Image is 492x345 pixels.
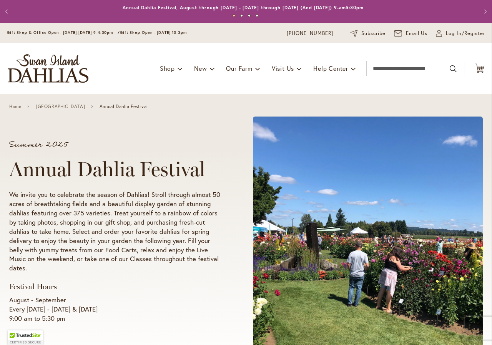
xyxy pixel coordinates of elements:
a: Log In/Register [436,30,485,37]
span: New [194,64,207,72]
h3: Festival Hours [9,282,224,292]
button: 4 of 4 [256,14,258,17]
button: 1 of 4 [233,14,235,17]
span: Shop [160,64,175,72]
span: Log In/Register [446,30,485,37]
span: Our Farm [226,64,252,72]
a: [PHONE_NUMBER] [287,30,333,37]
span: Visit Us [272,64,294,72]
h1: Annual Dahlia Festival [9,158,224,181]
span: Gift Shop & Office Open - [DATE]-[DATE] 9-4:30pm / [7,30,120,35]
a: Subscribe [351,30,386,37]
span: Annual Dahlia Festival [100,104,148,109]
span: Help Center [313,64,348,72]
a: Home [9,104,21,109]
a: [GEOGRAPHIC_DATA] [36,104,85,109]
a: store logo [8,54,88,83]
span: Email Us [406,30,428,37]
button: Next [477,4,492,19]
p: Summer 2025 [9,141,224,148]
a: Annual Dahlia Festival, August through [DATE] - [DATE] through [DATE] (And [DATE]) 9-am5:30pm [123,5,364,10]
a: Email Us [394,30,428,37]
div: TrustedSite Certified [8,330,43,345]
button: 2 of 4 [240,14,243,17]
p: We invite you to celebrate the season of Dahlias! Stroll through almost 50 acres of breathtaking ... [9,190,224,273]
button: 3 of 4 [248,14,251,17]
span: Gift Shop Open - [DATE] 10-3pm [120,30,187,35]
span: Subscribe [361,30,386,37]
p: August - September Every [DATE] - [DATE] & [DATE] 9:00 am to 5:30 pm [9,295,224,323]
